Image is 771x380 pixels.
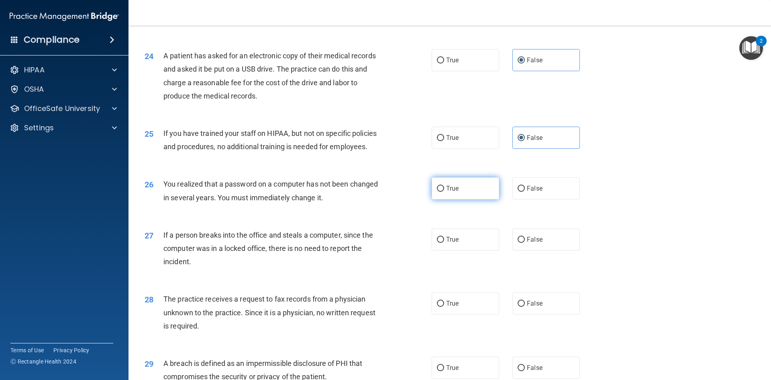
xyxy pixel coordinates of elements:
[145,129,153,139] span: 25
[145,295,153,304] span: 28
[437,186,444,192] input: True
[24,123,54,133] p: Settings
[446,236,459,243] span: True
[145,231,153,240] span: 27
[437,237,444,243] input: True
[446,300,459,307] span: True
[163,129,377,151] span: If you have trained your staff on HIPAA, but not on specific policies and procedures, no addition...
[163,231,373,266] span: If a person breaks into the office and steals a computer, since the computer was in a locked offi...
[527,364,543,372] span: False
[437,58,444,64] input: True
[739,36,763,60] button: Open Resource Center, 2 new notifications
[446,185,459,192] span: True
[518,365,525,371] input: False
[163,51,376,100] span: A patient has asked for an electronic copy of their medical records and asked it be put on a USB ...
[10,65,117,75] a: HIPAA
[437,365,444,371] input: True
[518,135,525,141] input: False
[10,104,117,113] a: OfficeSafe University
[518,237,525,243] input: False
[24,34,80,45] h4: Compliance
[145,180,153,189] span: 26
[527,56,543,64] span: False
[437,135,444,141] input: True
[10,346,44,354] a: Terms of Use
[527,236,543,243] span: False
[518,186,525,192] input: False
[446,134,459,142] span: True
[163,180,378,201] span: You realized that a password on a computer has not been changed in several years. You must immedi...
[446,364,459,372] span: True
[527,134,543,142] span: False
[446,56,459,64] span: True
[10,357,76,366] span: Ⓒ Rectangle Health 2024
[10,123,117,133] a: Settings
[145,51,153,61] span: 24
[10,84,117,94] a: OSHA
[518,58,525,64] input: False
[24,84,44,94] p: OSHA
[10,8,119,25] img: PMB logo
[145,359,153,369] span: 29
[518,301,525,307] input: False
[53,346,90,354] a: Privacy Policy
[527,185,543,192] span: False
[527,300,543,307] span: False
[163,295,375,330] span: The practice receives a request to fax records from a physician unknown to the practice. Since it...
[24,104,100,113] p: OfficeSafe University
[24,65,45,75] p: HIPAA
[760,41,763,51] div: 2
[437,301,444,307] input: True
